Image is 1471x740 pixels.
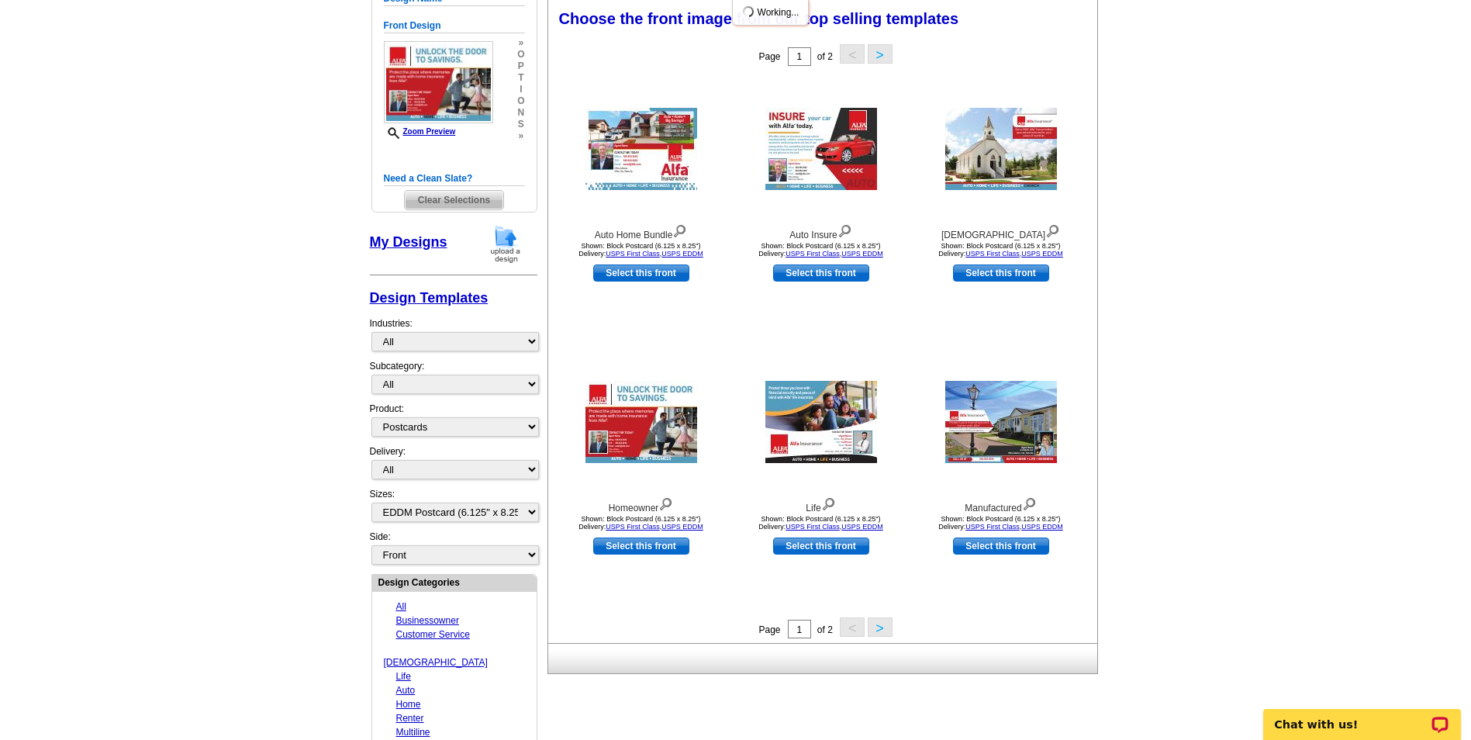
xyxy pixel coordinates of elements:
[840,44,865,64] button: <
[396,685,416,696] a: Auto
[384,657,488,668] a: [DEMOGRAPHIC_DATA]
[841,523,883,531] a: USPS EDDM
[758,51,780,62] span: Page
[672,221,687,238] img: view design details
[945,381,1057,463] img: Manufactured
[868,44,893,64] button: >
[916,242,1086,258] div: Shown: Block Postcard (6.125 x 8.25") Delivery: ,
[517,95,524,107] span: o
[370,359,537,402] div: Subcategory:
[786,250,840,258] a: USPS First Class
[485,224,526,264] img: upload-design
[396,727,430,738] a: Multiline
[517,49,524,61] span: o
[384,171,525,186] h5: Need a Clean Slate?
[517,84,524,95] span: i
[556,515,727,531] div: Shown: Block Postcard (6.125 x 8.25") Delivery: ,
[1021,250,1063,258] a: USPS EDDM
[517,37,524,49] span: »
[965,250,1020,258] a: USPS First Class
[817,51,833,62] span: of 2
[786,523,840,531] a: USPS First Class
[517,61,524,72] span: p
[945,108,1057,190] img: Church
[606,250,660,258] a: USPS First Class
[593,265,689,282] a: use this design
[396,713,424,724] a: Renter
[517,72,524,84] span: t
[661,523,703,531] a: USPS EDDM
[736,515,906,531] div: Shown: Block Postcard (6.125 x 8.25") Delivery: ,
[736,221,906,242] div: Auto Insure
[396,601,406,612] a: All
[396,615,459,626] a: Businessowner
[370,309,537,359] div: Industries:
[953,265,1049,282] a: use this design
[370,402,537,444] div: Product:
[1022,494,1037,511] img: view design details
[736,242,906,258] div: Shown: Block Postcard (6.125 x 8.25") Delivery: ,
[370,290,489,306] a: Design Templates
[384,41,494,123] img: ALFAGEBBF_Homeowner_ALL.jpg
[661,250,703,258] a: USPS EDDM
[868,617,893,637] button: >
[765,108,877,190] img: Auto Insure
[1021,523,1063,531] a: USPS EDDM
[841,250,883,258] a: USPS EDDM
[916,494,1086,515] div: Manufactured
[593,538,689,555] a: use this design
[1253,691,1471,740] iframe: LiveChat chat widget
[370,530,537,566] div: Side:
[736,494,906,515] div: Life
[556,221,727,242] div: Auto Home Bundle
[840,617,865,637] button: <
[953,538,1049,555] a: use this design
[556,242,727,258] div: Shown: Block Postcard (6.125 x 8.25") Delivery: ,
[396,699,421,710] a: Home
[556,494,727,515] div: Homeowner
[372,575,537,590] div: Design Categories
[821,494,836,511] img: view design details
[1045,221,1060,238] img: view design details
[370,234,447,250] a: My Designs
[370,444,537,487] div: Delivery:
[559,10,959,27] span: Choose the front image from our top selling templates
[517,107,524,119] span: n
[773,265,869,282] a: use this design
[585,381,697,463] img: Homeowner
[405,191,503,209] span: Clear Selections
[384,127,456,136] a: Zoom Preview
[396,629,470,640] a: Customer Service
[817,624,833,635] span: of 2
[742,5,754,18] img: loading...
[585,108,697,190] img: Auto Home Bundle
[773,538,869,555] a: use this design
[517,130,524,142] span: »
[370,487,537,530] div: Sizes:
[517,119,524,130] span: s
[837,221,852,238] img: view design details
[916,221,1086,242] div: [DEMOGRAPHIC_DATA]
[658,494,673,511] img: view design details
[396,671,411,682] a: Life
[758,624,780,635] span: Page
[965,523,1020,531] a: USPS First Class
[606,523,660,531] a: USPS First Class
[916,515,1086,531] div: Shown: Block Postcard (6.125 x 8.25") Delivery: ,
[384,19,525,33] h5: Front Design
[765,381,877,463] img: Life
